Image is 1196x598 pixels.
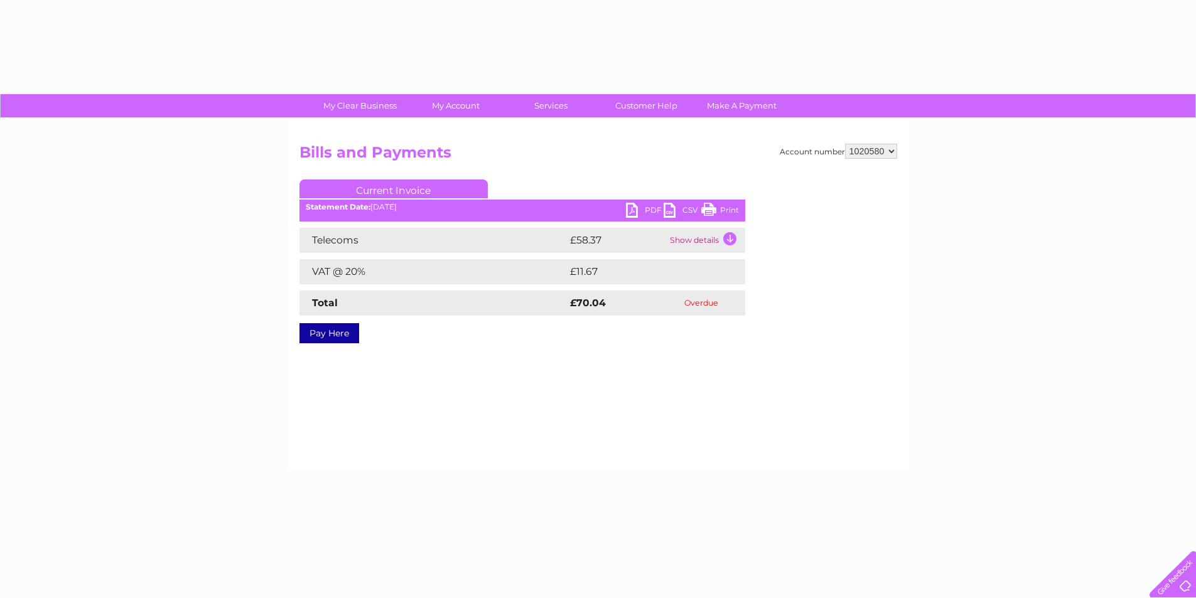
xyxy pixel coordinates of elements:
strong: £70.04 [570,297,606,309]
a: CSV [664,203,701,221]
div: [DATE] [299,203,745,211]
a: Print [701,203,739,221]
a: Pay Here [299,323,359,343]
a: My Account [404,94,507,117]
td: £58.37 [567,228,667,253]
td: Telecoms [299,228,567,253]
td: Show details [667,228,745,253]
a: Make A Payment [690,94,794,117]
a: Current Invoice [299,179,488,198]
b: Statement Date: [306,202,370,211]
div: Account number [780,144,897,159]
a: Customer Help [595,94,698,117]
a: My Clear Business [308,94,412,117]
h2: Bills and Payments [299,144,897,168]
td: Overdue [658,291,745,316]
td: £11.67 [567,259,718,284]
a: PDF [626,203,664,221]
td: VAT @ 20% [299,259,567,284]
strong: Total [312,297,338,309]
a: Services [499,94,603,117]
